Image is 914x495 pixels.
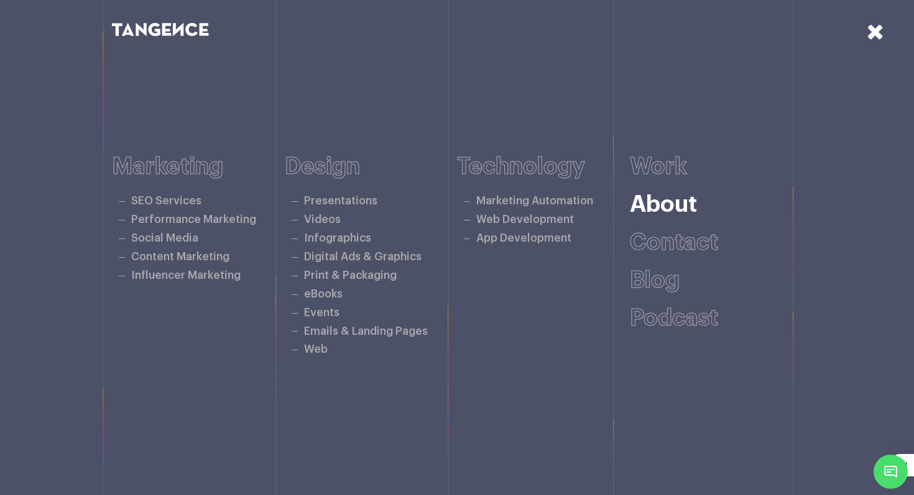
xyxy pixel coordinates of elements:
[304,233,371,243] a: Infographics
[476,196,593,206] a: Marketing Automation
[304,289,343,299] a: eBooks
[630,193,697,216] a: About
[112,154,285,179] h6: Marketing
[630,231,718,254] a: Contact
[304,252,422,262] a: Digital Ads & Graphics
[476,214,574,225] a: Web Development
[476,233,571,243] a: App Development
[304,214,341,225] a: Videos
[131,214,256,225] a: Performance Marketing
[874,455,908,489] span: Chat Widget
[131,270,241,281] a: Influencer Marketing
[630,155,687,178] a: Work
[285,154,458,179] h6: Design
[131,233,198,243] a: Social Media
[131,196,201,206] a: SEO Services
[304,326,428,337] a: Emails & Landing Pages
[304,196,377,206] a: Presentations
[304,344,328,355] a: Web
[304,307,339,318] a: Events
[131,252,229,262] a: Content Marketing
[304,270,397,281] a: Print & Packaging
[630,269,680,292] a: Blog
[457,154,630,179] h6: Technology
[630,307,718,330] a: Podcast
